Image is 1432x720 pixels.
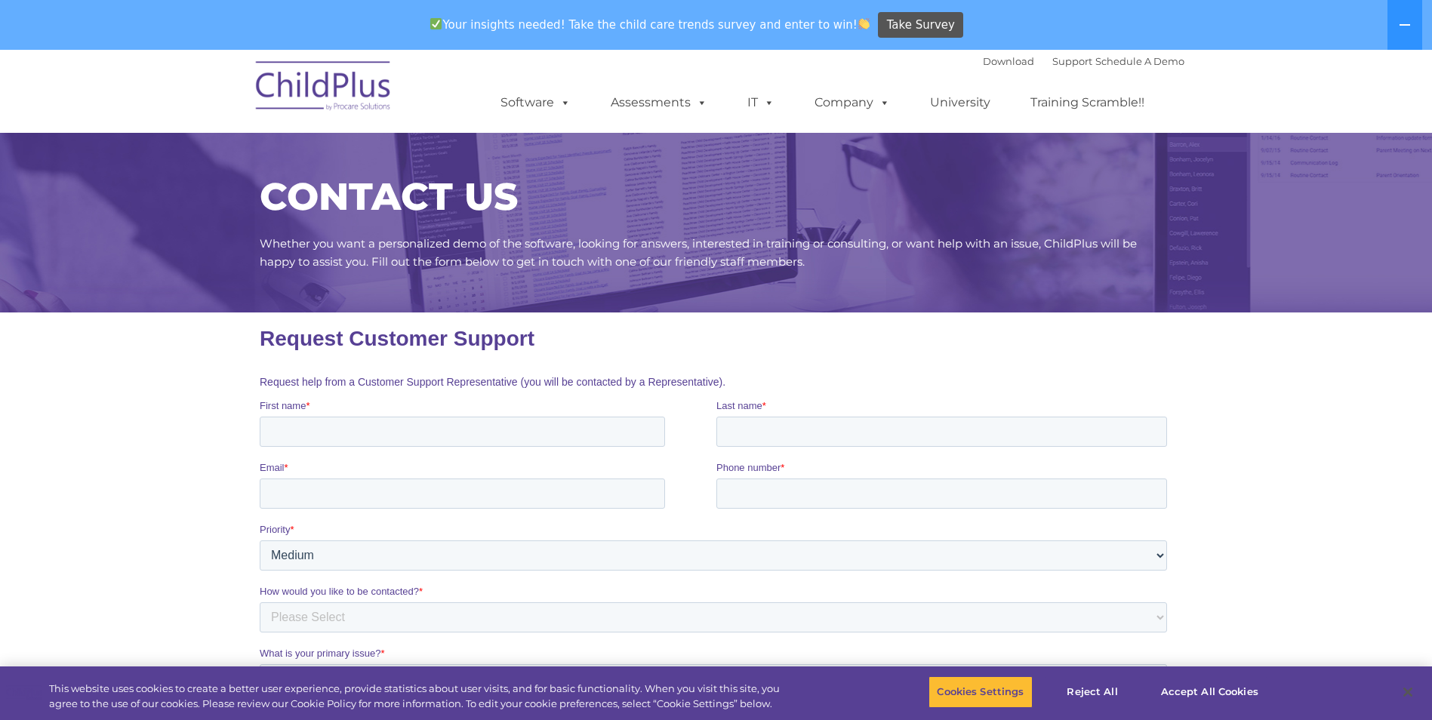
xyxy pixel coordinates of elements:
a: Training Scramble!! [1015,88,1159,118]
button: Close [1391,675,1424,709]
img: ChildPlus by Procare Solutions [248,51,399,126]
a: University [915,88,1005,118]
a: Company [799,88,905,118]
a: Assessments [596,88,722,118]
a: Schedule A Demo [1095,55,1184,67]
div: This website uses cookies to create a better user experience, provide statistics about user visit... [49,682,787,711]
a: Take Survey [878,12,963,38]
a: Download [983,55,1034,67]
span: Whether you want a personalized demo of the software, looking for answers, interested in training... [260,236,1137,269]
button: Cookies Settings [928,676,1032,708]
a: Software [485,88,586,118]
a: Support [1052,55,1092,67]
font: | [983,55,1184,67]
span: CONTACT US [260,174,518,220]
button: Reject All [1046,676,1140,708]
button: Accept All Cookies [1153,676,1267,708]
a: IT [732,88,790,118]
span: Take Survey [887,12,955,38]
